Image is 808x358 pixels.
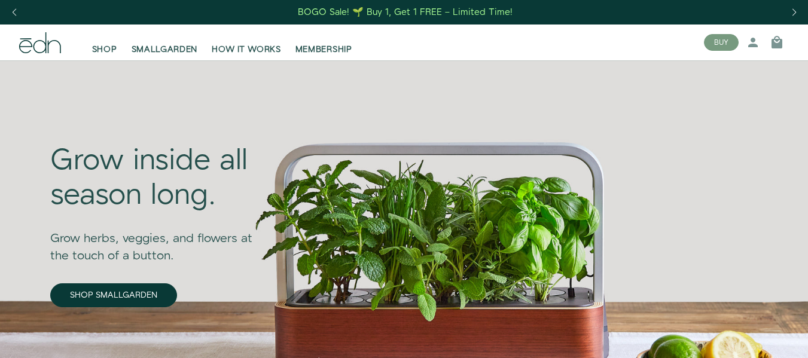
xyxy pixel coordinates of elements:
span: HOW IT WORKS [212,44,280,56]
div: Grow herbs, veggies, and flowers at the touch of a button. [50,213,270,265]
a: SHOP [85,29,124,56]
a: SHOP SMALLGARDEN [50,283,177,307]
a: HOW IT WORKS [205,29,288,56]
span: SHOP [92,44,117,56]
button: BUY [704,34,739,51]
span: MEMBERSHIP [295,44,352,56]
span: SMALLGARDEN [132,44,198,56]
div: BOGO Sale! 🌱 Buy 1, Get 1 FREE – Limited Time! [298,6,513,19]
a: SMALLGARDEN [124,29,205,56]
a: MEMBERSHIP [288,29,359,56]
a: BOGO Sale! 🌱 Buy 1, Get 1 FREE – Limited Time! [297,3,514,22]
div: Grow inside all season long. [50,144,270,213]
